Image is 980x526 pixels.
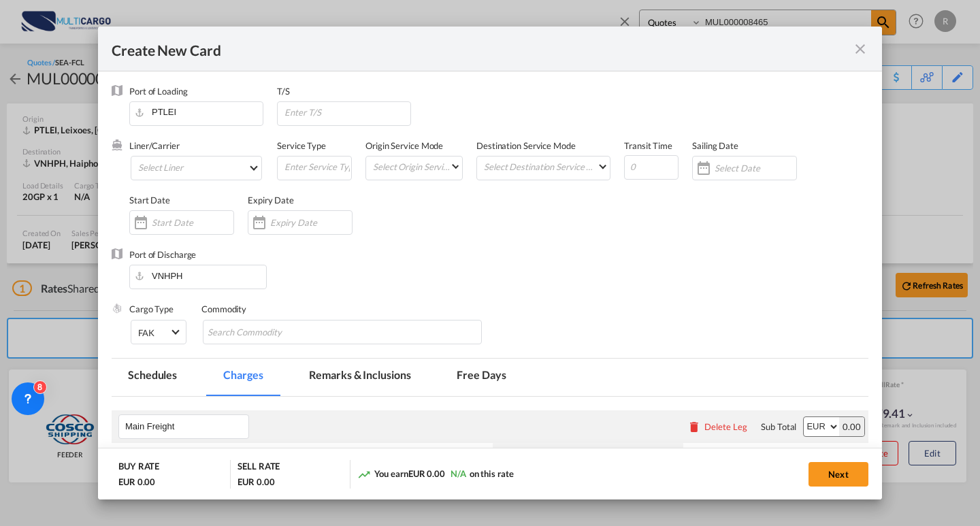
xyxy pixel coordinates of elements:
[129,249,196,260] label: Port of Discharge
[277,140,326,151] label: Service Type
[118,476,155,488] div: EUR 0.00
[152,217,233,228] input: Start Date
[283,102,410,122] input: Enter T/S
[112,40,852,57] div: Create New Card
[687,421,747,432] button: Delete Leg
[125,416,248,437] input: Leg Name
[112,303,122,314] img: cargo.png
[238,476,274,488] div: EUR 0.00
[839,417,864,436] div: 0.00
[372,157,462,176] md-select: Select Origin Service Mode
[112,359,193,396] md-tab-item: Schedules
[136,265,266,286] input: Enter Port of Discharge
[283,157,351,177] input: Enter Service Type
[687,420,701,433] md-icon: icon-delete
[808,462,868,487] button: Next
[357,467,371,481] md-icon: icon-trending-up
[208,322,332,344] input: Search Commodity
[131,156,262,180] md-select: Select Liner
[118,460,159,476] div: BUY RATE
[207,359,279,396] md-tab-item: Charges
[203,320,482,344] md-chips-wrap: Chips container with autocompletion. Enter the text area, type text to search, and then use the u...
[129,303,174,314] label: Cargo Type
[248,195,294,206] label: Expiry Date
[129,195,170,206] label: Start Date
[112,359,536,396] md-pagination-wrapper: Use the left and right arrow keys to navigate between tabs
[715,163,796,174] input: Select Date
[440,359,522,396] md-tab-item: Free Days
[761,421,796,433] div: Sub Total
[624,155,679,180] input: 0
[277,86,290,97] label: T/S
[138,327,154,338] div: FAK
[476,140,576,151] label: Destination Service Mode
[852,41,868,57] md-icon: icon-close fg-AAA8AD m-0 pointer
[129,86,188,97] label: Port of Loading
[131,320,186,344] md-select: Select Cargo type: FAK
[136,102,263,122] input: Enter Port of Loading
[483,157,610,176] md-select: Select Destination Service Mode
[365,140,443,151] label: Origin Service Mode
[201,303,246,314] label: Commodity
[357,467,514,482] div: You earn on this rate
[704,421,747,432] div: Delete Leg
[451,468,466,479] span: N/A
[408,468,445,479] span: EUR 0.00
[692,140,738,151] label: Sailing Date
[270,217,352,228] input: Expiry Date
[129,140,180,151] label: Liner/Carrier
[293,359,427,396] md-tab-item: Remarks & Inclusions
[238,460,280,476] div: SELL RATE
[98,27,882,500] md-dialog: Create New Card ...
[624,140,672,151] label: Transit Time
